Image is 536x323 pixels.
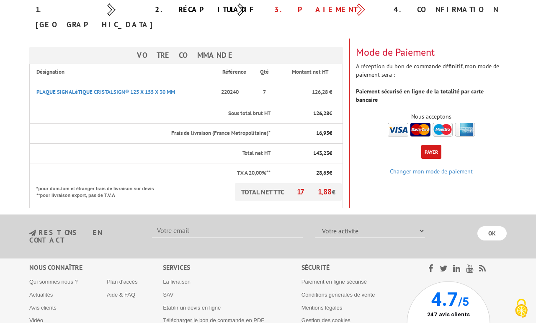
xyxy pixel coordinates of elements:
button: Payer [421,145,441,159]
a: Qui sommes nous ? [29,279,78,285]
div: Sécurité [301,263,407,272]
a: Actualités [29,292,53,298]
div: Nous connaître [29,263,163,272]
div: Nous acceptons [356,112,507,121]
th: Sous total brut HT [30,104,272,124]
div: Services [163,263,301,272]
img: Cookies (fenêtre modale) [511,298,532,319]
p: 126,28 € [278,88,332,96]
a: Paiement en ligne sécurisé [301,279,367,285]
a: Mentions légales [301,305,343,311]
p: 220240 [219,84,250,101]
h3: Votre Commande [29,47,343,64]
a: La livraison [163,279,191,285]
a: Aide & FAQ [107,292,135,298]
th: Frais de livraison (France Metropolitaine)* [30,124,272,144]
p: € [278,169,332,177]
p: TOTAL NET TTC € [235,183,342,201]
a: Changer mon mode de paiement [390,168,473,175]
a: Plan d'accès [107,279,137,285]
span: 16,95 [316,129,329,137]
input: OK [477,226,507,240]
span: 28,65 [316,169,329,176]
strong: Paiement sécurisé en ligne de la totalité par carte bancaire [356,88,484,103]
p: Référence [219,68,250,76]
h3: restons en contact [29,229,139,244]
a: 2. Récapitulatif [155,5,255,14]
p: € [278,150,332,158]
input: Votre email [152,224,303,238]
th: Total net HT [30,143,272,163]
p: Montant net HT [278,68,342,76]
p: € [278,110,332,118]
p: Qté [258,68,271,76]
h3: Mode de Paiement [356,47,507,58]
p: T.V.A 20,00%** [36,169,271,177]
div: 3. Paiement [268,2,387,17]
p: *pour dom-tom et étranger frais de livraison sur devis **pour livraison export, pas de T.V.A [36,183,162,199]
p: € [278,129,332,137]
a: Conditions générales de vente [301,292,375,298]
a: Etablir un devis en ligne [163,305,221,311]
a: SAV [163,292,173,298]
img: accepted.png [388,123,475,137]
div: 1. [GEOGRAPHIC_DATA] [29,2,149,32]
span: 126,28 [313,110,329,117]
p: Désignation [36,68,211,76]
img: newsletter.jpg [29,230,36,237]
p: 7 [258,88,271,96]
span: 143,23 [313,150,329,157]
span: 171,88 [297,187,332,196]
div: A réception du bon de commande définitif, mon mode de paiement sera : [350,39,513,138]
a: PLAQUE SIGNALéTIQUE CRISTALSIGN® 125 X 155 X 30 MM [36,88,175,96]
div: 4. Confirmation [387,2,507,17]
button: Cookies (fenêtre modale) [507,295,536,323]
